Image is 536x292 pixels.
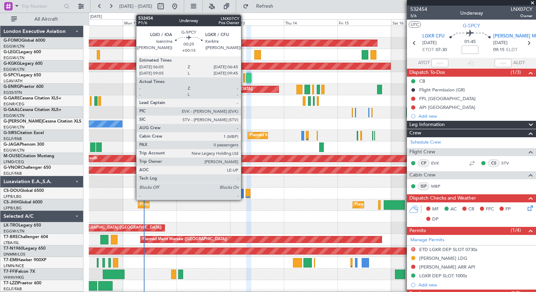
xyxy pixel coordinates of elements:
div: Fri 15 [337,19,391,26]
span: G-GARE [4,96,20,100]
a: LFPB/LBG [4,194,22,199]
div: Add new [418,113,532,119]
span: LGKR CFU [422,33,444,40]
a: CS-DOUGlobal 6500 [4,189,44,193]
a: EGGW/LTN [4,55,25,61]
a: M-OUSECitation Mustang [4,154,54,158]
span: [DATE] [422,40,437,47]
div: Flight Permission (GR) [419,87,465,93]
a: LFPB/LBG [4,206,22,211]
span: Leg Information [409,121,445,129]
a: EGGW/LTN [4,125,25,130]
a: Schedule Crew [410,139,441,146]
a: EGGW/LTN [4,148,25,153]
a: G-KGKGLegacy 600 [4,62,42,66]
span: FFC [486,206,494,213]
span: G-SPCY [463,22,480,29]
div: LGKR DEP SLOT 1000z [419,273,467,279]
div: API [GEOGRAPHIC_DATA] [419,104,475,110]
span: G-ENRG [4,85,20,89]
span: [DATE] - [DATE] [119,3,152,9]
a: T7-FFIFalcon 7X [4,270,35,274]
a: EGGW/LTN [4,44,25,49]
a: T7-EMIHawker 900XP [4,258,46,262]
a: G-[PERSON_NAME]Cessna Citation XLS [4,119,81,124]
span: M-OUSE [4,154,20,158]
span: LX-TRO [4,223,19,228]
a: G-SIRSCitation Excel [4,131,44,135]
a: G-GAALCessna Citation XLS+ [4,108,61,112]
div: Sun 10 [69,19,123,26]
a: EVK [431,160,447,166]
a: VHHH/HKG [4,275,24,280]
a: T7-N1960Legacy 650 [4,246,46,251]
span: MF [432,206,439,213]
span: Dispatch Checks and Weather [409,194,476,202]
a: EGGW/LTN [4,229,25,234]
a: LGAV/ATH [4,78,22,84]
div: [PERSON_NAME] LDG [419,255,467,261]
span: T7-LZZI [4,281,18,285]
span: ELDT [506,47,517,54]
button: UTC [409,21,421,28]
a: EGLF/FAB [4,136,22,141]
div: Unplanned Maint [GEOGRAPHIC_DATA] ([GEOGRAPHIC_DATA]) [46,223,162,233]
a: G-GARECessna Citation XLS+ [4,96,61,100]
span: 09:15 [493,47,504,54]
span: G-FOMO [4,39,21,43]
input: Trip Number [21,1,62,12]
a: DNMM/LOS [4,252,25,257]
div: CB [419,78,425,84]
div: Planned Maint [GEOGRAPHIC_DATA] ([GEOGRAPHIC_DATA]) [142,84,253,95]
span: CS-JHH [4,200,19,204]
div: CP [418,159,429,167]
span: G-SIRS [4,131,17,135]
span: CR [468,206,474,213]
span: T7-EMI [4,258,17,262]
a: T7-LZZIPraetor 600 [4,281,41,285]
div: Sat 16 [391,19,445,26]
div: Underway [460,9,483,17]
span: G-GAAL [4,108,20,112]
a: G-LEGCLegacy 600 [4,50,41,54]
a: CS-JHHGlobal 6000 [4,200,42,204]
span: 01:45 [464,39,476,46]
div: [DATE] [90,14,102,20]
div: Tue 12 [176,19,230,26]
span: 532454 [410,6,427,13]
span: G-SPCY [4,73,19,77]
button: D [411,247,415,251]
a: LFMD/CEQ [4,159,24,165]
a: LTBA/ISL [4,240,19,245]
span: T7-N1960 [4,246,23,251]
span: [DATE] [493,40,508,47]
span: ETOT [422,47,434,54]
span: Flight Crew [409,148,435,156]
div: Planned Maint [GEOGRAPHIC_DATA] ([GEOGRAPHIC_DATA]) [140,200,250,210]
span: Dispatch To-Dos [409,69,445,77]
a: LX-TROLegacy 650 [4,223,41,228]
span: (1/3) [511,69,521,76]
span: Cabin Crew [409,171,436,179]
div: Add new [418,282,532,288]
div: ETD LGKR DEP SLOT 0730z [419,246,477,252]
a: EGGW/LTN [4,67,25,72]
div: Thu 14 [284,19,337,26]
input: --:-- [431,59,448,67]
span: (1/4) [511,227,521,234]
span: CS-DOU [4,189,20,193]
span: AC [450,206,457,213]
span: FP [505,206,511,213]
span: G-LEGC [4,50,19,54]
a: G-JAGAPhenom 300 [4,142,44,147]
a: EGLF/FAB [4,171,22,176]
span: 5/6 [410,13,427,19]
div: Wed 13 [230,19,284,26]
span: Permits [409,227,426,235]
span: 07:30 [436,47,447,54]
a: EGLF/FAB [4,286,22,292]
a: Manage Permits [410,237,444,244]
span: Crew [409,129,421,137]
a: MBP [431,183,447,189]
div: FPL [GEOGRAPHIC_DATA] [419,96,476,102]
